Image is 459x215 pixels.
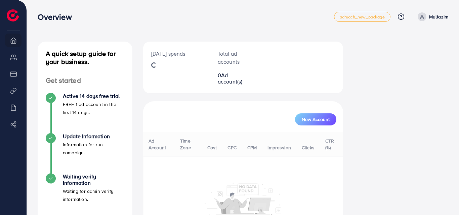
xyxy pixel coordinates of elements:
a: Multazim [415,12,448,21]
p: Total ad accounts [218,50,252,66]
h4: Active 14 days free trial [63,93,124,99]
p: Multazim [429,13,448,21]
span: Ad account(s) [218,71,243,85]
li: Active 14 days free trial [38,93,132,133]
h2: 0 [218,72,252,85]
li: Waiting verify information [38,173,132,214]
button: New Account [295,113,336,125]
a: adreach_new_package [334,12,390,22]
h4: Waiting verify information [63,173,124,186]
img: logo [7,9,19,21]
h4: Get started [38,76,132,85]
h3: Overview [38,12,77,22]
li: Update Information [38,133,132,173]
p: Information for run campaign. [63,141,124,157]
span: adreach_new_package [340,15,385,19]
p: Waiting for admin verify information. [63,187,124,203]
h4: A quick setup guide for your business. [38,50,132,66]
p: [DATE] spends [151,50,202,58]
h4: Update Information [63,133,124,140]
p: FREE 1 ad account in the first 14 days. [63,100,124,116]
span: New Account [302,117,330,122]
